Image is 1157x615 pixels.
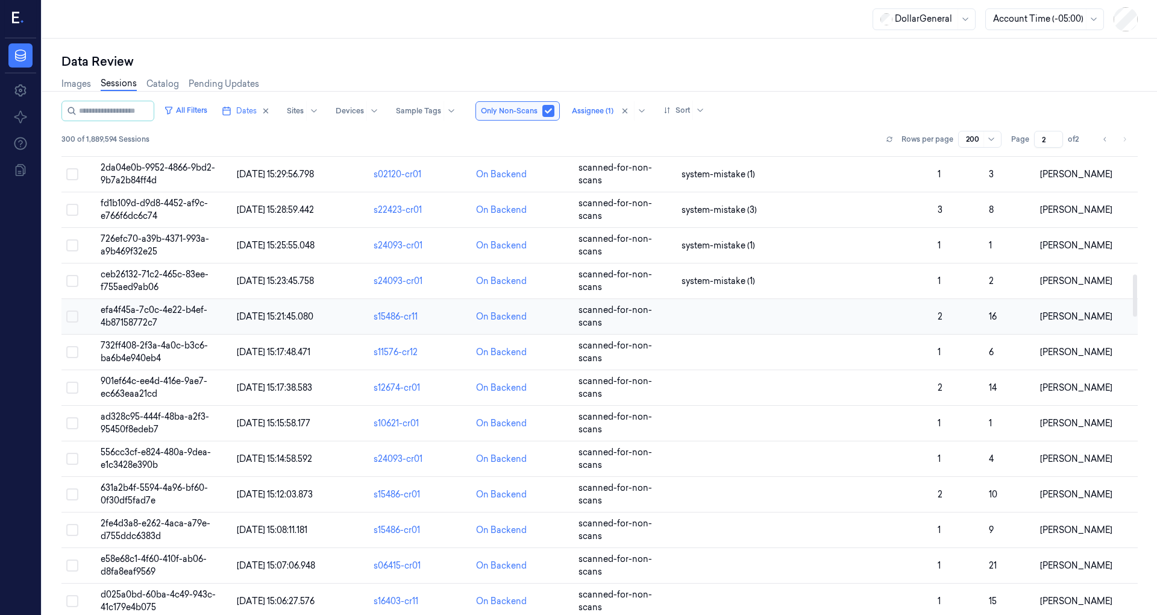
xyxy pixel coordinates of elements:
[938,169,941,180] span: 1
[146,78,179,90] a: Catalog
[237,453,312,464] span: [DATE] 15:14:58.592
[101,376,207,399] span: 901ef64c-ee4d-416e-9ae7-ec663eaa21cd
[237,240,315,251] span: [DATE] 15:25:55.048
[476,204,527,216] div: On Backend
[217,101,275,121] button: Dates
[101,269,209,292] span: ceb26132-71c2-465c-83ee-f755aed9ab06
[476,453,527,465] div: On Backend
[1040,418,1112,429] span: [PERSON_NAME]
[61,134,149,145] span: 300 of 1,889,594 Sessions
[66,417,78,429] button: Select row
[938,418,941,429] span: 1
[101,304,207,328] span: efa4f45a-7c0c-4e22-b4ef-4b87158772c7
[101,77,137,91] a: Sessions
[938,489,942,500] span: 2
[374,275,466,288] div: s24093-cr01
[237,560,315,571] span: [DATE] 15:07:06.948
[989,382,997,393] span: 14
[989,596,997,607] span: 15
[1040,596,1112,607] span: [PERSON_NAME]
[682,168,755,181] span: system-mistake (1)
[476,524,527,537] div: On Backend
[237,596,315,607] span: [DATE] 15:06:27.576
[101,482,208,506] span: 631a2b4f-5594-4a96-bf60-0f30df5fad7e
[101,447,211,470] span: 556cc3cf-e824-480a-9dea-e1c3428e390b
[476,417,527,430] div: On Backend
[989,169,994,180] span: 3
[101,162,215,186] span: 2da04e0b-9952-4866-9bd2-9b7a2b84ff4d
[938,204,942,215] span: 3
[578,411,652,435] span: scanned-for-non-scans
[61,53,1138,70] div: Data Review
[237,169,314,180] span: [DATE] 15:29:56.798
[476,595,527,608] div: On Backend
[66,204,78,216] button: Select row
[578,447,652,470] span: scanned-for-non-scans
[1097,131,1114,148] button: Go to previous page
[101,233,209,257] span: 726efc70-a39b-4371-993a-a9b469f32e25
[476,239,527,252] div: On Backend
[476,346,527,359] div: On Backend
[374,453,466,465] div: s24093-cr01
[938,311,942,322] span: 2
[374,524,466,537] div: s15486-cr01
[374,595,466,608] div: s16403-cr11
[101,340,208,364] span: 732ff408-2f3a-4a0c-b3c6-ba6b4e940eb4
[1040,240,1112,251] span: [PERSON_NAME]
[578,482,652,506] span: scanned-for-non-scans
[237,204,314,215] span: [DATE] 15:28:59.442
[66,168,78,180] button: Select row
[989,204,994,215] span: 8
[578,589,652,613] span: scanned-for-non-scans
[237,418,310,429] span: [DATE] 15:15:58.177
[938,596,941,607] span: 1
[901,134,953,145] p: Rows per page
[66,488,78,500] button: Select row
[476,488,527,501] div: On Backend
[578,304,652,328] span: scanned-for-non-scans
[237,311,313,322] span: [DATE] 15:21:45.080
[989,311,997,322] span: 16
[1068,134,1087,145] span: of 2
[61,78,91,90] a: Images
[578,198,652,221] span: scanned-for-non-scans
[159,101,212,120] button: All Filters
[101,198,208,221] span: fd1b109d-d9d8-4452-af9c-e766f6dc6c74
[66,346,78,358] button: Select row
[989,560,997,571] span: 21
[1040,525,1112,535] span: [PERSON_NAME]
[374,204,466,216] div: s22423-cr01
[237,489,313,500] span: [DATE] 15:12:03.873
[66,382,78,394] button: Select row
[374,382,466,394] div: s12674-cr01
[66,311,78,323] button: Select row
[481,106,538,116] span: Only Non-Scans
[236,106,257,116] span: Dates
[1040,382,1112,393] span: [PERSON_NAME]
[476,168,527,181] div: On Backend
[1040,276,1112,286] span: [PERSON_NAME]
[1040,204,1112,215] span: [PERSON_NAME]
[578,340,652,364] span: scanned-for-non-scans
[189,78,259,90] a: Pending Updates
[476,382,527,394] div: On Backend
[938,560,941,571] span: 1
[374,346,466,359] div: s11576-cr12
[578,233,652,257] span: scanned-for-non-scans
[1011,134,1029,145] span: Page
[374,239,466,252] div: s24093-cr01
[578,376,652,399] span: scanned-for-non-scans
[938,347,941,358] span: 1
[374,560,466,572] div: s06415-cr01
[237,382,312,393] span: [DATE] 15:17:38.583
[101,411,209,435] span: ad328c95-444f-48ba-a2f3-95450f8edeb7
[374,488,466,501] div: s15486-cr01
[989,489,997,500] span: 10
[476,275,527,288] div: On Backend
[989,276,994,286] span: 2
[66,239,78,251] button: Select row
[1097,131,1133,148] nav: pagination
[1040,453,1112,464] span: [PERSON_NAME]
[578,162,652,186] span: scanned-for-non-scans
[578,518,652,541] span: scanned-for-non-scans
